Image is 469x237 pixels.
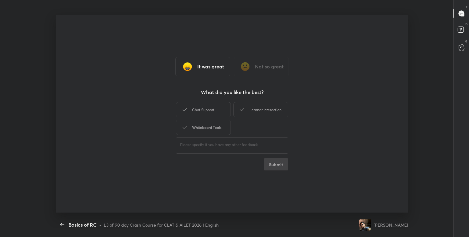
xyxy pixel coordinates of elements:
h3: Not so great [255,63,284,70]
div: L3 of 90 day Crash Course for CLAT & AILET 2026 | English [104,222,219,228]
h3: What did you like the best? [201,89,264,96]
h3: It was great [197,63,224,70]
div: Basics of RC [68,221,97,228]
p: G [465,39,467,44]
img: grinning_face_with_smiling_eyes_cmp.gif [181,60,194,73]
div: Learner Interaction [233,102,288,117]
p: T [466,5,467,9]
p: D [465,22,467,27]
img: a32ffa1e50e8473990e767c0591ae111.jpg [359,219,371,231]
div: • [99,222,101,228]
div: Whiteboard Tools [176,120,231,135]
div: [PERSON_NAME] [374,222,408,228]
img: frowning_face_cmp.gif [239,60,251,73]
div: Chat Support [176,102,231,117]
